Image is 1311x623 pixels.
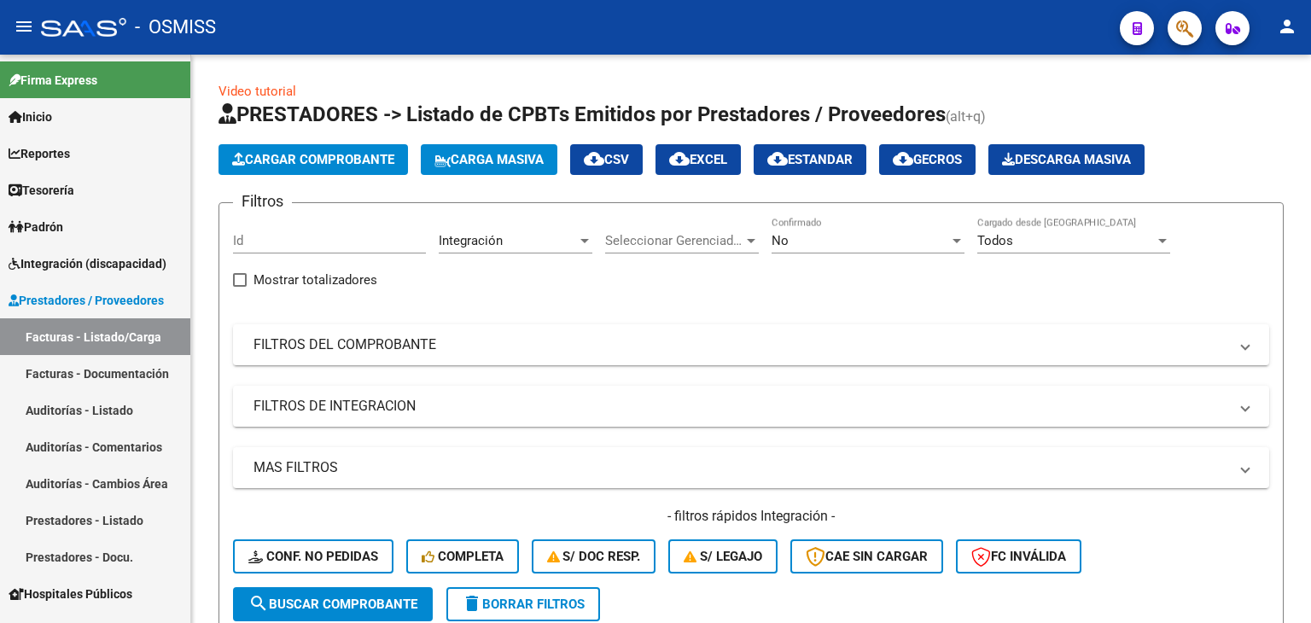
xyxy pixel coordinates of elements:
[547,549,641,564] span: S/ Doc Resp.
[988,144,1145,175] app-download-masive: Descarga masiva de comprobantes (adjuntos)
[570,144,643,175] button: CSV
[233,587,433,621] button: Buscar Comprobante
[462,597,585,612] span: Borrar Filtros
[253,270,377,290] span: Mostrar totalizadores
[233,507,1269,526] h4: - filtros rápidos Integración -
[233,324,1269,365] mat-expansion-panel-header: FILTROS DEL COMPROBANTE
[971,549,1066,564] span: FC Inválida
[9,254,166,273] span: Integración (discapacidad)
[584,148,604,169] mat-icon: cloud_download
[446,587,600,621] button: Borrar Filtros
[253,335,1228,354] mat-panel-title: FILTROS DEL COMPROBANTE
[1277,16,1297,37] mat-icon: person
[9,108,52,126] span: Inicio
[1253,565,1294,606] iframe: Intercom live chat
[9,181,74,200] span: Tesorería
[9,218,63,236] span: Padrón
[422,549,504,564] span: Completa
[879,144,976,175] button: Gecros
[135,9,216,46] span: - OSMISS
[956,539,1081,574] button: FC Inválida
[655,144,741,175] button: EXCEL
[532,539,656,574] button: S/ Doc Resp.
[772,233,789,248] span: No
[669,152,727,167] span: EXCEL
[248,549,378,564] span: Conf. no pedidas
[233,447,1269,488] mat-expansion-panel-header: MAS FILTROS
[248,597,417,612] span: Buscar Comprobante
[669,148,690,169] mat-icon: cloud_download
[790,539,943,574] button: CAE SIN CARGAR
[232,152,394,167] span: Cargar Comprobante
[233,189,292,213] h3: Filtros
[233,386,1269,427] mat-expansion-panel-header: FILTROS DE INTEGRACION
[754,144,866,175] button: Estandar
[462,593,482,614] mat-icon: delete
[9,291,164,310] span: Prestadores / Proveedores
[767,152,853,167] span: Estandar
[218,84,296,99] a: Video tutorial
[668,539,778,574] button: S/ legajo
[806,549,928,564] span: CAE SIN CARGAR
[253,397,1228,416] mat-panel-title: FILTROS DE INTEGRACION
[684,549,762,564] span: S/ legajo
[893,148,913,169] mat-icon: cloud_download
[434,152,544,167] span: Carga Masiva
[421,144,557,175] button: Carga Masiva
[406,539,519,574] button: Completa
[584,152,629,167] span: CSV
[253,458,1228,477] mat-panel-title: MAS FILTROS
[14,16,34,37] mat-icon: menu
[1002,152,1131,167] span: Descarga Masiva
[233,539,393,574] button: Conf. no pedidas
[248,593,269,614] mat-icon: search
[977,233,1013,248] span: Todos
[9,144,70,163] span: Reportes
[946,108,986,125] span: (alt+q)
[988,144,1145,175] button: Descarga Masiva
[9,585,132,603] span: Hospitales Públicos
[218,102,946,126] span: PRESTADORES -> Listado de CPBTs Emitidos por Prestadores / Proveedores
[439,233,503,248] span: Integración
[9,71,97,90] span: Firma Express
[218,144,408,175] button: Cargar Comprobante
[893,152,962,167] span: Gecros
[767,148,788,169] mat-icon: cloud_download
[605,233,743,248] span: Seleccionar Gerenciador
